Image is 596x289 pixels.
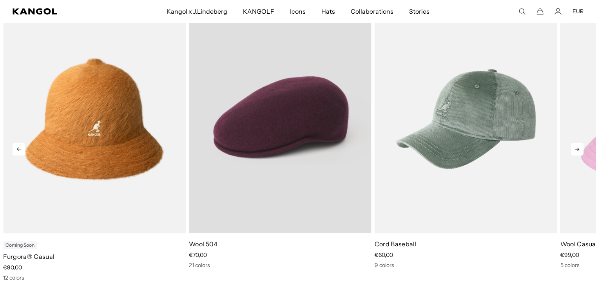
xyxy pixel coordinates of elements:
[572,8,583,15] button: EUR
[189,240,371,248] p: Wool 504
[3,241,37,249] div: Coming Soon
[375,251,393,258] span: €60,00
[13,8,110,14] a: Kangol
[189,262,371,269] div: 21 colors
[375,240,557,248] p: Cord Baseball
[3,252,186,261] p: Furgora® Casual
[375,4,557,233] img: color-sage-green
[371,4,557,281] div: 3 of 11
[518,8,525,15] summary: Search here
[3,4,186,233] img: color-rustic-caramel
[536,8,543,15] button: Cart
[560,251,579,258] span: €99,00
[186,4,371,281] div: 2 of 11
[3,264,22,271] span: €90,00
[554,8,562,15] a: Account
[189,251,207,258] span: €70,00
[375,262,557,269] div: 9 colors
[189,4,371,233] video: Wool 504
[3,274,186,281] div: 12 colors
